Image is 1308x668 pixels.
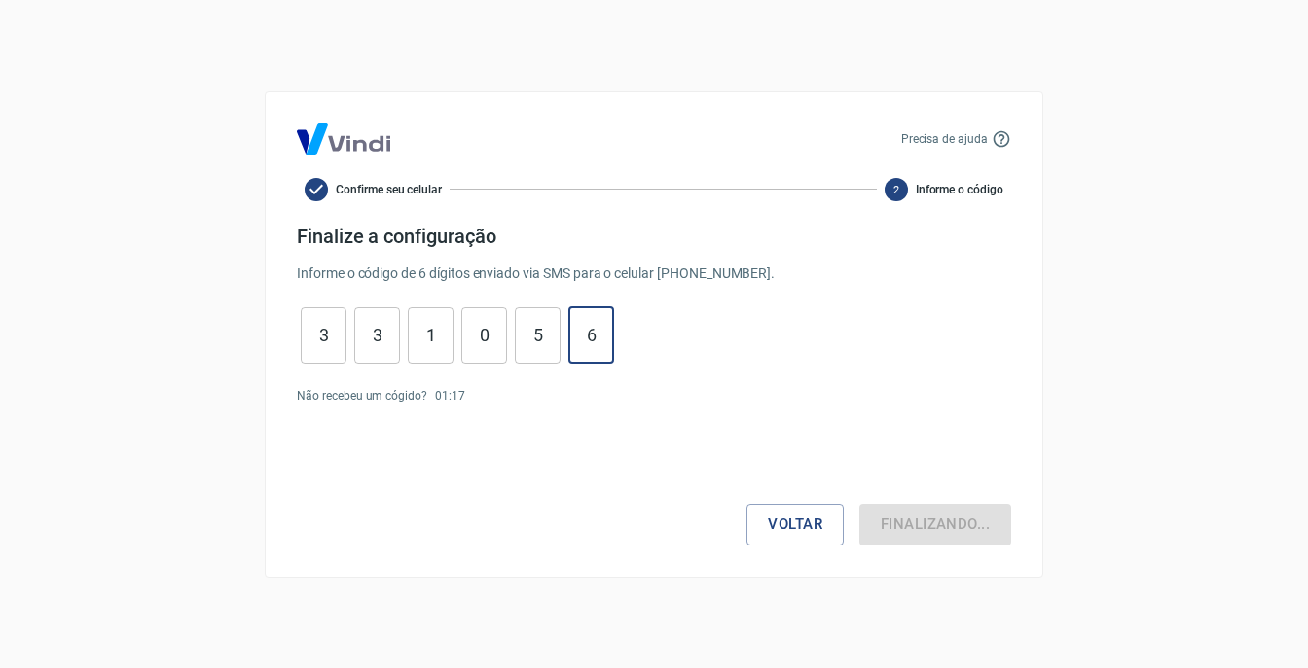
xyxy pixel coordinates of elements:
img: Logo Vind [297,123,390,155]
p: Precisa de ajuda [901,130,988,148]
p: 01 : 17 [435,387,465,404]
span: Informe o código [916,181,1003,198]
text: 2 [893,183,899,195]
span: Confirme seu celular [336,181,442,198]
h4: Finalize a configuração [297,225,1011,248]
button: Voltar [746,504,844,545]
p: Não recebeu um cógido? [297,387,427,404]
p: Informe o código de 6 dígitos enviado via SMS para o celular [PHONE_NUMBER] . [297,264,1011,284]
